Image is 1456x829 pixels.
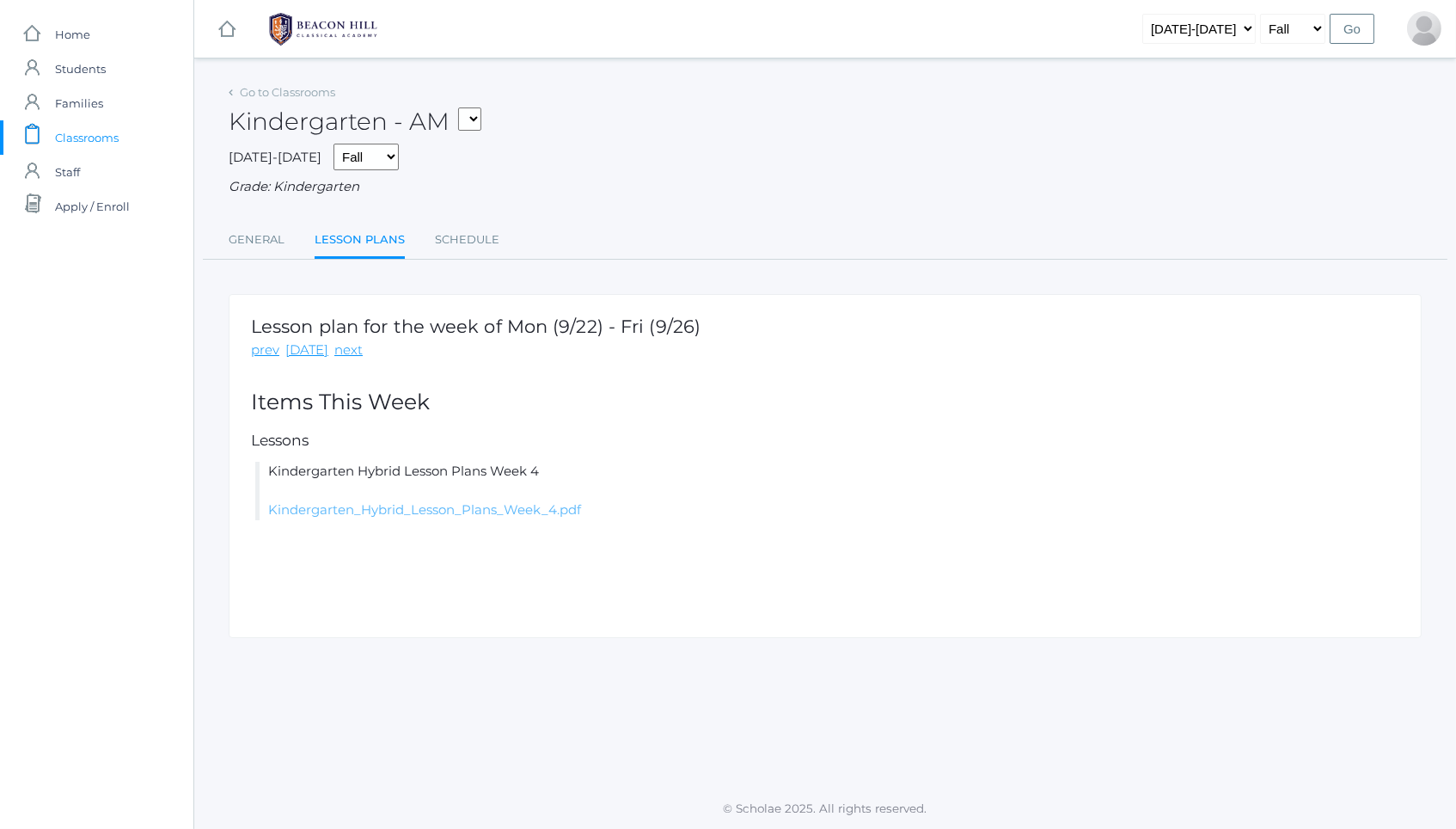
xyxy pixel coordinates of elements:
a: Lesson Plans [315,223,405,260]
span: Families [55,86,103,120]
span: Students [55,52,106,86]
span: Apply / Enroll [55,189,130,224]
span: Classrooms [55,120,119,155]
h1: Lesson plan for the week of Mon (9/22) - Fri (9/26) [251,316,700,336]
h5: Lessons [251,433,1399,449]
a: prev [251,341,279,360]
img: 1_BHCALogos-05.png [259,8,388,51]
div: Grade: Kindergarten [229,177,1422,197]
a: next [334,341,363,360]
span: Home [55,17,90,52]
p: © Scholae 2025. All rights reserved. [194,800,1456,817]
a: Schedule [435,223,499,257]
a: General [229,223,284,257]
input: Go [1330,14,1374,44]
h2: Items This Week [251,390,1399,414]
a: [DATE] [285,341,328,360]
a: Kindergarten_Hybrid_Lesson_Plans_Week_4.pdf [268,501,581,518]
div: Amanda Intlekofer [1407,11,1441,46]
a: Go to Classrooms [240,85,335,99]
li: Kindergarten Hybrid Lesson Plans Week 4 [255,462,1399,520]
span: Staff [55,155,80,189]
h2: Kindergarten - AM [229,108,481,135]
span: [DATE]-[DATE] [229,149,321,165]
